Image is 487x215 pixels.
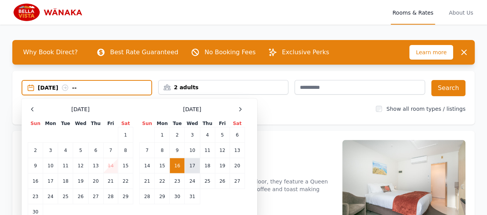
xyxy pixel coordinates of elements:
[140,189,155,204] td: 28
[118,158,133,173] td: 15
[170,173,185,189] td: 23
[185,189,200,204] td: 31
[88,120,103,127] th: Thu
[185,127,200,143] td: 3
[155,158,170,173] td: 15
[200,158,215,173] td: 18
[155,127,170,143] td: 1
[230,173,245,189] td: 27
[73,189,88,204] td: 26
[230,143,245,158] td: 13
[28,143,43,158] td: 2
[215,120,229,127] th: Fri
[103,143,118,158] td: 7
[170,120,185,127] th: Tue
[170,127,185,143] td: 2
[215,127,229,143] td: 5
[73,120,88,127] th: Wed
[230,127,245,143] td: 6
[200,173,215,189] td: 25
[155,189,170,204] td: 29
[71,105,89,113] span: [DATE]
[185,143,200,158] td: 10
[73,158,88,173] td: 12
[170,189,185,204] td: 30
[230,120,245,127] th: Sat
[140,143,155,158] td: 7
[200,120,215,127] th: Thu
[204,48,256,57] p: No Booking Fees
[118,127,133,143] td: 1
[43,120,58,127] th: Mon
[170,158,185,173] td: 16
[73,143,88,158] td: 5
[58,158,73,173] td: 11
[43,158,58,173] td: 10
[215,143,229,158] td: 12
[28,158,43,173] td: 9
[140,173,155,189] td: 21
[17,45,84,60] span: Why Book Direct?
[118,189,133,204] td: 29
[118,120,133,127] th: Sat
[431,80,465,96] button: Search
[170,143,185,158] td: 9
[230,158,245,173] td: 20
[140,158,155,173] td: 14
[88,158,103,173] td: 13
[110,48,178,57] p: Best Rate Guaranteed
[183,105,201,113] span: [DATE]
[140,120,155,127] th: Sun
[88,189,103,204] td: 27
[185,173,200,189] td: 24
[58,120,73,127] th: Tue
[118,143,133,158] td: 8
[155,173,170,189] td: 22
[58,173,73,189] td: 18
[118,173,133,189] td: 22
[73,173,88,189] td: 19
[200,127,215,143] td: 4
[103,120,118,127] th: Fri
[155,120,170,127] th: Mon
[282,48,329,57] p: Exclusive Perks
[215,173,229,189] td: 26
[88,143,103,158] td: 6
[103,189,118,204] td: 28
[58,143,73,158] td: 4
[88,173,103,189] td: 20
[200,143,215,158] td: 11
[185,120,200,127] th: Wed
[28,189,43,204] td: 23
[103,158,118,173] td: 14
[409,45,453,60] span: Learn more
[103,173,118,189] td: 21
[185,158,200,173] td: 17
[58,189,73,204] td: 25
[28,173,43,189] td: 16
[12,3,87,22] img: Bella Vista Wanaka
[43,143,58,158] td: 3
[155,143,170,158] td: 8
[43,173,58,189] td: 17
[159,83,288,91] div: 2 adults
[387,106,465,112] label: Show all room types / listings
[215,158,229,173] td: 19
[43,189,58,204] td: 24
[38,84,151,92] div: [DATE] --
[28,120,43,127] th: Sun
